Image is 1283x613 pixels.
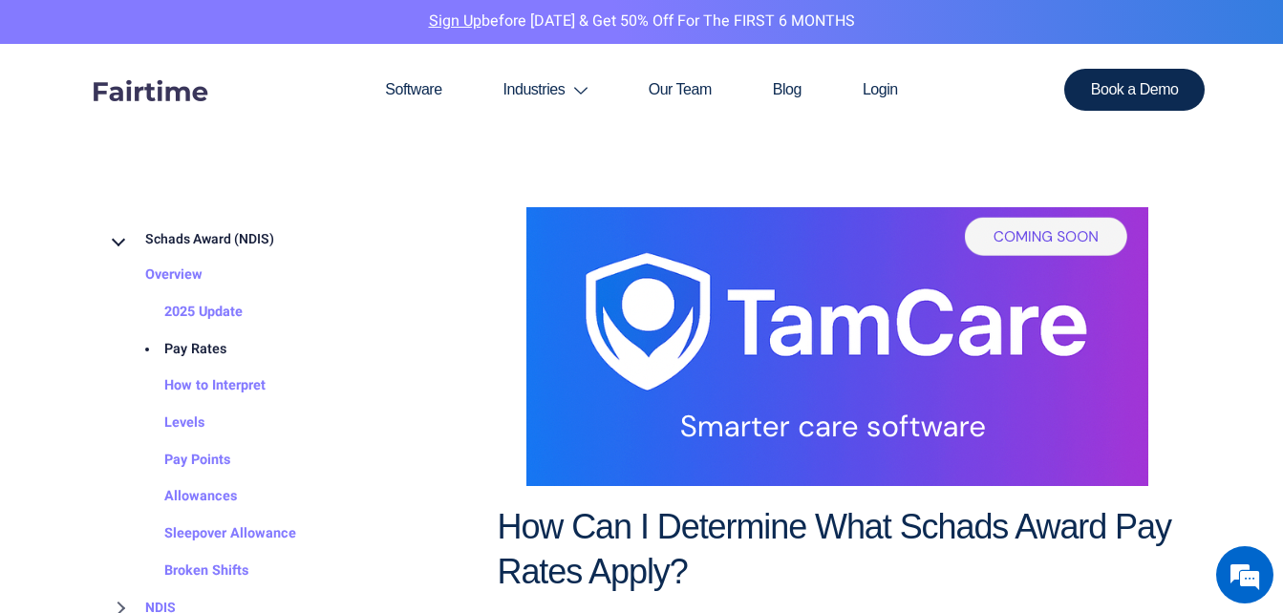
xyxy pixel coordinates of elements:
a: Software [354,44,472,136]
a: Our Team [618,44,742,136]
div: Minimize live chat window [313,10,359,55]
span: Book a Demo [1091,82,1179,97]
textarea: Type your message and hit 'Enter' [10,410,364,476]
a: Pay Rates [126,331,226,369]
h2: How Can I Determine What Schads Award Pay Rates Apply? [498,505,1177,595]
a: Login [832,44,929,136]
a: Broken Shifts [126,553,248,590]
p: before [DATE] & Get 50% Off for the FIRST 6 MONTHS [14,10,1269,34]
a: Book a Demo [1064,69,1206,111]
a: Industries [473,44,618,136]
span: We're online! [111,184,264,377]
a: 2025 Update [126,294,243,331]
a: How to Interpret [126,369,266,406]
a: Sleepover Allowance [126,517,296,554]
div: Chat with us now [99,107,321,132]
a: Allowances [126,479,237,517]
a: Pay Points [126,442,230,479]
a: Blog [742,44,832,136]
a: Sign Up [429,10,481,32]
a: Schads Award (NDIS) [107,222,274,258]
a: Overview [107,258,203,295]
a: Levels [126,405,204,442]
